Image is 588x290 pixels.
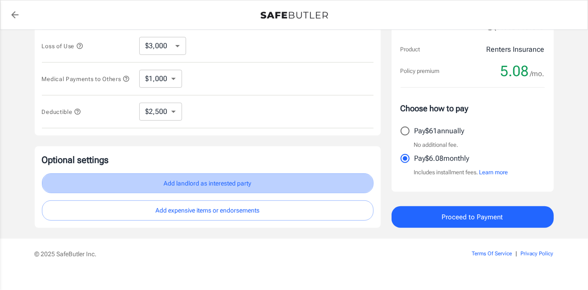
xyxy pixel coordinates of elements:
button: Add landlord as interested party [42,173,374,194]
button: Deductible [42,106,82,117]
a: Terms Of Service [472,250,512,257]
p: Choose how to pay [401,102,545,114]
span: Proceed to Payment [442,211,503,223]
p: Pay $61 annually [415,126,465,136]
span: | [516,250,517,257]
p: Renters Insurance [487,44,545,55]
p: Includes installment fees. [414,168,508,177]
a: back to quotes [6,6,24,24]
a: Privacy Policy [521,250,554,257]
span: Loss of Use [42,43,83,50]
p: Product [401,45,420,54]
button: Add expensive items or endorsements [42,200,374,221]
span: Medical Payments to Others [42,76,130,82]
button: Loss of Use [42,41,83,51]
span: /mo. [530,68,545,80]
img: Back to quotes [260,12,328,19]
p: No additional fee. [414,140,459,150]
p: © 2025 SafeButler Inc. [35,249,421,258]
span: 5.08 [501,62,529,80]
button: Learn more [479,168,508,177]
button: Proceed to Payment [392,206,554,228]
p: Policy premium [401,67,440,76]
span: Deductible [42,109,82,115]
p: Pay $6.08 monthly [415,153,469,164]
p: Optional settings [42,154,374,166]
button: Medical Payments to Others [42,73,130,84]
